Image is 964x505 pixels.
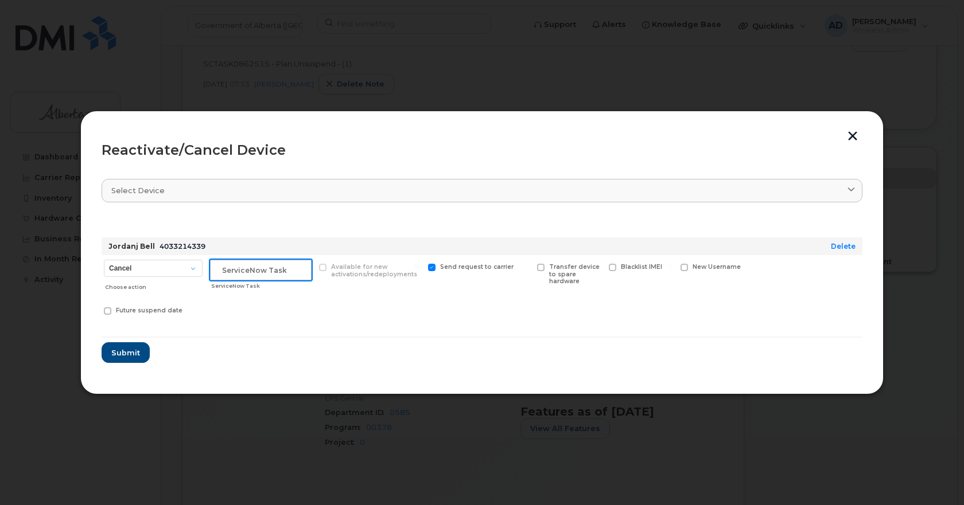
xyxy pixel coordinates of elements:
[693,263,741,271] span: New Username
[667,264,673,269] input: New Username
[621,263,662,271] span: Blacklist IMEI
[111,185,165,196] span: Select device
[440,263,514,271] span: Send request to carrier
[211,281,312,291] div: ServiceNow Task
[102,179,862,202] a: Select device
[831,242,856,250] a: Delete
[523,264,529,269] input: Transfer device to spare hardware
[160,242,205,250] span: 4033214339
[414,264,420,269] input: Send request to carrier
[210,260,312,280] input: ServiceNow Task
[331,263,417,278] span: Available for new activations/redeployments
[549,263,600,285] span: Transfer device to spare hardware
[305,264,311,269] input: Available for new activations/redeployments
[595,264,601,269] input: Blacklist IMEI
[105,278,203,292] div: Choose action
[116,307,182,314] span: Future suspend date
[102,143,862,157] div: Reactivate/Cancel Device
